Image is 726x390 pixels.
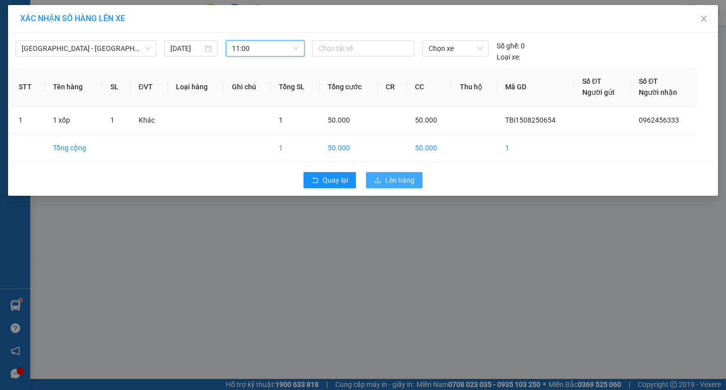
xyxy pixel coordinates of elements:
[131,106,168,134] td: Khác
[497,68,575,106] th: Mã GD
[45,106,102,134] td: 1 xốp
[11,68,45,106] th: STT
[328,116,350,124] span: 50.000
[497,134,575,162] td: 1
[639,116,679,124] span: 0962456333
[279,116,283,124] span: 1
[582,88,615,96] span: Người gửi
[385,175,414,186] span: Lên hàng
[232,41,298,56] span: 11:00
[45,68,102,106] th: Tên hàng
[407,68,452,106] th: CC
[505,116,556,124] span: TBi1508250654
[323,175,348,186] span: Quay lại
[415,116,437,124] span: 50.000
[45,134,102,162] td: Tổng cộng
[429,41,482,56] span: Chọn xe
[497,40,519,51] span: Số ghế:
[374,177,381,185] span: upload
[639,88,677,96] span: Người nhận
[320,68,378,106] th: Tổng cước
[312,177,319,185] span: rollback
[20,14,125,23] span: XÁC NHẬN SỐ HÀNG LÊN XE
[110,116,114,124] span: 1
[170,43,203,54] input: 15/08/2025
[700,15,708,23] span: close
[320,134,378,162] td: 50.000
[271,134,320,162] td: 1
[582,77,601,85] span: Số ĐT
[102,68,131,106] th: SL
[378,68,407,106] th: CR
[11,106,45,134] td: 1
[690,5,718,33] button: Close
[224,68,271,106] th: Ghi chú
[131,68,168,106] th: ĐVT
[639,77,658,85] span: Số ĐT
[304,172,356,188] button: rollbackQuay lại
[271,68,320,106] th: Tổng SL
[497,51,520,63] span: Loại xe:
[452,68,497,106] th: Thu hộ
[407,134,452,162] td: 50.000
[366,172,422,188] button: uploadLên hàng
[168,68,224,106] th: Loại hàng
[497,40,525,51] div: 0
[22,41,150,56] span: Hà Nội - Thái Thụy (45 chỗ)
